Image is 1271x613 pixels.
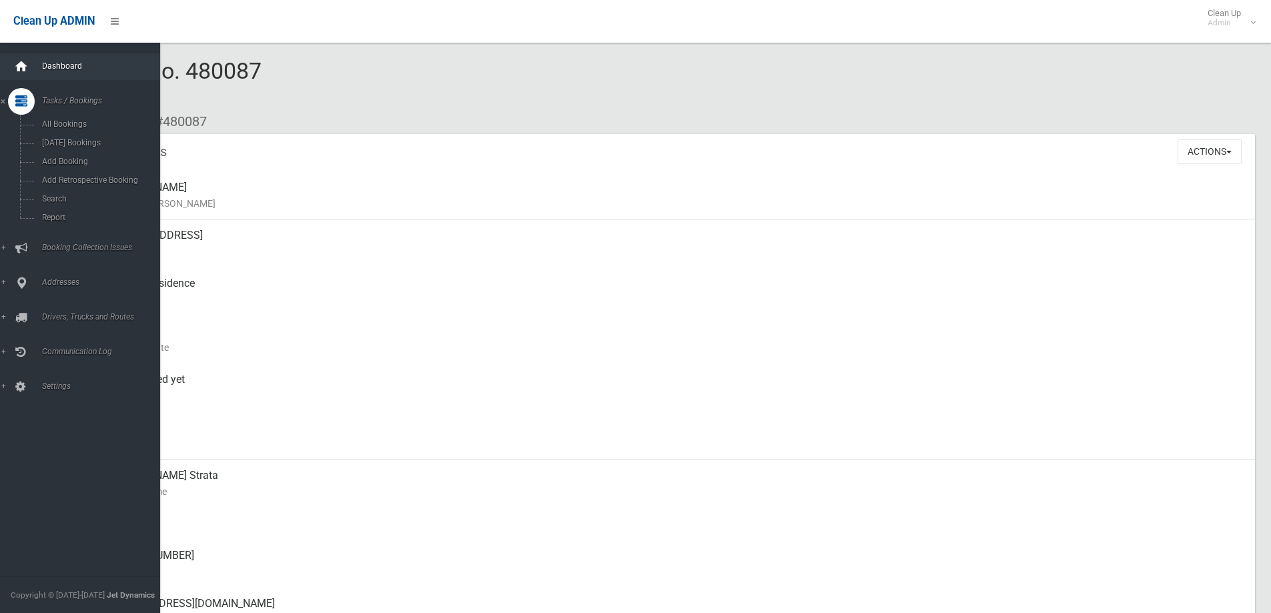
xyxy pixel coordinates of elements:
small: Collected At [107,388,1244,404]
button: Actions [1178,139,1242,164]
div: [PHONE_NUMBER] [107,540,1244,588]
small: Admin [1208,18,1241,28]
span: Add Booking [38,157,159,166]
div: [PERSON_NAME] [107,171,1244,219]
div: Front of Residence [107,267,1244,316]
span: Clean Up [1201,8,1254,28]
div: [DATE] [107,412,1244,460]
small: Contact Name [107,484,1244,500]
small: Pickup Point [107,291,1244,308]
span: Add Retrospective Booking [38,175,159,185]
small: Name of [PERSON_NAME] [107,195,1244,211]
div: [DATE] [107,316,1244,364]
span: Report [38,213,159,222]
div: [PERSON_NAME] Strata [107,460,1244,508]
span: Communication Log [38,347,170,356]
small: Address [107,243,1244,259]
span: Booking No. 480087 [59,57,262,109]
span: [DATE] Bookings [38,138,159,147]
small: Landline [107,564,1244,580]
span: Dashboard [38,61,170,71]
small: Mobile [107,516,1244,532]
span: Drivers, Trucks and Routes [38,312,170,322]
small: Zone [107,436,1244,452]
span: Clean Up ADMIN [13,15,95,27]
span: Tasks / Bookings [38,96,170,105]
li: #480087 [145,109,207,134]
span: All Bookings [38,119,159,129]
span: Booking Collection Issues [38,243,170,252]
small: Collection Date [107,340,1244,356]
div: Not collected yet [107,364,1244,412]
span: Copyright © [DATE]-[DATE] [11,590,105,600]
span: Search [38,194,159,203]
strong: Jet Dynamics [107,590,155,600]
span: Addresses [38,277,170,287]
div: [STREET_ADDRESS] [107,219,1244,267]
span: Settings [38,382,170,391]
